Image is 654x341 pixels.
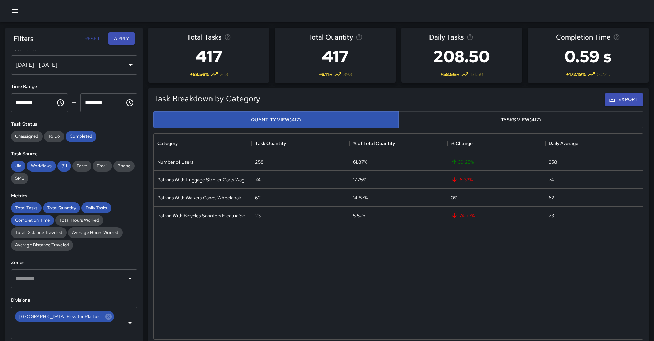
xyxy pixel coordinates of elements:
[11,242,73,248] span: Average Distance Traveled
[353,212,366,219] div: 5.52%
[157,194,241,201] div: Patrons With Walkers Canes Wheelchair
[11,133,43,139] span: Unassigned
[549,194,554,201] div: 62
[549,212,554,219] div: 23
[613,34,620,41] svg: Average time taken to complete tasks in the selected period, compared to the previous period.
[470,71,483,78] span: 131.50
[153,111,399,128] button: Quantity View(417)
[556,43,620,70] h3: 0.59 s
[451,158,474,165] span: 60.25 %
[57,161,71,172] div: 311
[597,71,610,78] span: 0.22 s
[353,158,367,165] div: 61.87%
[451,194,457,201] span: 0 %
[81,32,103,45] button: Reset
[113,163,135,169] span: Phone
[429,43,494,70] h3: 208.50
[11,240,73,251] div: Average Distance Traveled
[319,71,332,78] span: + 6.11 %
[66,131,96,142] div: Completed
[68,230,123,235] span: Average Hours Worked
[356,34,363,41] svg: Total task quantity in the selected period, compared to the previous period.
[255,134,286,153] div: Task Quantity
[255,158,263,165] div: 258
[81,205,111,211] span: Daily Tasks
[349,134,447,153] div: % of Total Quantity
[545,134,643,153] div: Daily Average
[125,318,135,328] button: Open
[605,93,643,106] button: Export
[549,158,557,165] div: 258
[81,202,111,213] div: Daily Tasks
[157,158,193,165] div: Number of Users
[11,150,137,158] h6: Task Source
[556,32,610,43] span: Completion Time
[157,134,178,153] div: Category
[255,212,261,219] div: 23
[353,176,366,183] div: 17.75%
[11,175,28,181] span: SMS
[220,71,228,78] span: 263
[467,34,473,41] svg: Average number of tasks per day in the selected period, compared to the previous period.
[27,161,56,172] div: Workflows
[93,163,112,169] span: Email
[72,161,91,172] div: Form
[54,96,67,110] button: Choose time, selected time is 12:00 AM
[11,121,137,128] h6: Task Status
[252,134,349,153] div: Task Quantity
[93,161,112,172] div: Email
[11,55,137,75] div: [DATE] - [DATE]
[11,131,43,142] div: Unassigned
[125,274,135,284] button: Open
[11,192,137,200] h6: Metrics
[43,205,80,211] span: Total Quantity
[154,134,252,153] div: Category
[57,163,71,169] span: 311
[255,194,261,201] div: 62
[27,163,56,169] span: Workflows
[549,176,554,183] div: 74
[11,163,25,169] span: Jia
[15,311,114,322] div: [GEOGRAPHIC_DATA] Elevator Platform
[353,134,395,153] div: % of Total Quantity
[66,133,96,139] span: Completed
[11,259,137,266] h6: Zones
[55,215,103,226] div: Total Hours Worked
[549,134,578,153] div: Daily Average
[11,161,25,172] div: Jia
[157,176,248,183] div: Patrons With Luggage Stroller Carts Wagons
[44,133,64,139] span: To Do
[123,96,137,110] button: Choose time, selected time is 11:59 PM
[187,32,221,43] span: Total Tasks
[353,194,368,201] div: 14.87%
[72,163,91,169] span: Form
[451,176,473,183] span: -6.33 %
[255,176,261,183] div: 74
[55,217,103,223] span: Total Hours Worked
[451,212,475,219] span: -74.73 %
[224,34,231,41] svg: Total number of tasks in the selected period, compared to the previous period.
[11,205,42,211] span: Total Tasks
[11,297,137,304] h6: Divisions
[308,43,363,70] h3: 417
[15,312,107,320] span: [GEOGRAPHIC_DATA] Elevator Platform
[11,202,42,213] div: Total Tasks
[190,71,209,78] span: + 58.56 %
[451,134,473,153] div: % Change
[440,71,459,78] span: + 58.56 %
[308,32,353,43] span: Total Quantity
[447,134,545,153] div: % Change
[187,43,231,70] h3: 417
[11,227,67,238] div: Total Distance Traveled
[108,32,135,45] button: Apply
[11,217,54,223] span: Completion Time
[398,111,643,128] button: Tasks View(417)
[429,32,464,43] span: Daily Tasks
[14,33,33,44] h6: Filters
[566,71,586,78] span: + 172.19 %
[11,215,54,226] div: Completion Time
[11,173,28,184] div: SMS
[113,161,135,172] div: Phone
[11,83,137,90] h6: Time Range
[153,93,260,104] h5: Task Breakdown by Category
